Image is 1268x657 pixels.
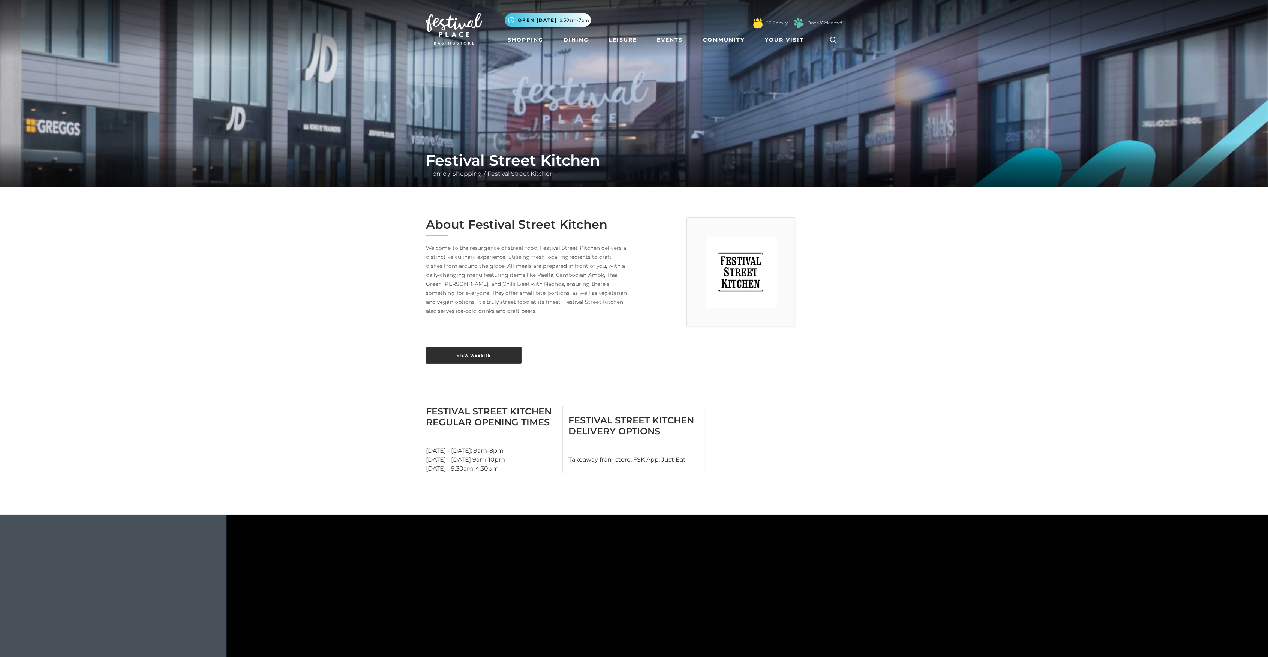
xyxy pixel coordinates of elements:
a: Shopping [450,170,484,177]
a: Dining [561,33,592,47]
a: Shopping [505,33,546,47]
h3: Festival Street Kitchen Regular Opening Times [426,406,557,427]
h2: About Festival Street Kitchen [426,217,628,232]
div: [DATE] - [DATE]: 9am-8pm [DATE] - [DATE] 9am-10pm [DATE] - 9.30am-4.30pm [420,406,563,473]
span: Your Visit [765,36,804,44]
a: Festival Street Kitchen [486,170,556,177]
p: Welcome to the resurgence of street food. Festival Street Kitchen delivers a distinctive culinary... [426,243,628,315]
div: / / [420,151,848,178]
h1: Festival Street Kitchen [426,151,842,169]
span: Open [DATE] [518,17,557,24]
a: Community [700,33,748,47]
a: Home [426,170,448,177]
a: Your Visit [762,33,811,47]
img: Festival Place Logo [426,13,482,45]
a: Events [654,33,686,47]
button: Open [DATE] 9.30am-7pm [505,13,591,27]
a: Dogs Welcome! [807,19,842,26]
span: 9.30am-7pm [560,17,589,24]
div: Takeaway from store, FSK App, Just Eat [563,406,705,473]
a: Leisure [606,33,640,47]
a: FP Family [765,19,788,26]
a: View Website [426,347,522,364]
h3: Festival Street Kitchen Delivery Options [568,415,699,436]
